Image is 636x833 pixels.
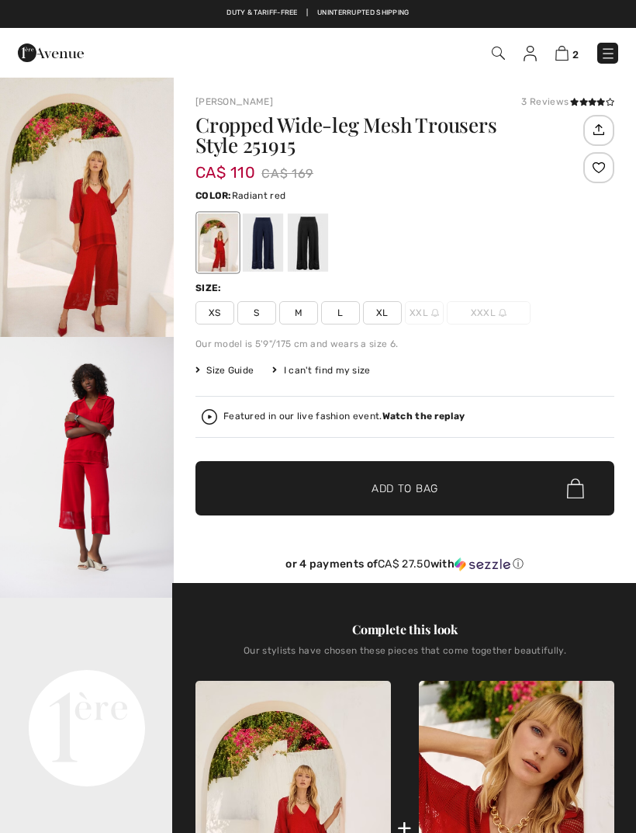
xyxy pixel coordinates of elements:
div: Size: [195,281,225,295]
a: [PERSON_NAME] [195,96,273,107]
img: Search [492,47,505,60]
img: ring-m.svg [499,309,506,317]
div: Radiant red [198,213,238,272]
div: Midnight Blue [243,213,283,272]
div: Black [288,213,328,272]
img: 1ère Avenue [18,37,84,68]
span: L [321,301,360,325]
div: Our model is 5'9"/175 cm and wears a size 6. [195,337,614,351]
div: 3 Reviews [521,95,614,109]
div: Complete this look [195,620,614,639]
img: Shopping Bag [555,46,569,61]
img: ring-m.svg [431,309,439,317]
span: XXL [405,301,444,325]
div: Our stylists have chosen these pieces that come together beautifully. [195,645,614,668]
button: Add to Bag [195,461,614,515]
img: Share [586,116,611,143]
span: M [279,301,318,325]
span: Add to Bag [372,481,438,497]
div: Featured in our live fashion event. [223,411,465,422]
span: CA$ 169 [261,162,313,186]
span: CA$ 27.50 [378,557,430,571]
span: 2 [572,49,579,61]
img: Menu [600,46,616,61]
a: 1ère Avenue [18,44,84,59]
span: S [237,301,276,325]
h1: Cropped Wide-leg Mesh Trousers Style 251915 [195,115,579,155]
img: My Info [524,46,537,61]
div: I can't find my size [272,363,370,377]
span: XXXL [447,301,531,325]
img: Bag.svg [567,478,584,498]
div: or 4 payments of with [195,557,614,571]
span: Color: [195,190,232,201]
a: 2 [555,43,579,62]
span: XS [195,301,234,325]
span: Size Guide [195,363,254,377]
img: Watch the replay [202,409,217,425]
span: XL [363,301,402,325]
strong: Watch the replay [382,411,465,422]
img: Sezzle [455,557,510,571]
span: Radiant red [232,190,285,201]
span: CA$ 110 [195,148,255,182]
div: or 4 payments ofCA$ 27.50withSezzle Click to learn more about Sezzle [195,557,614,577]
